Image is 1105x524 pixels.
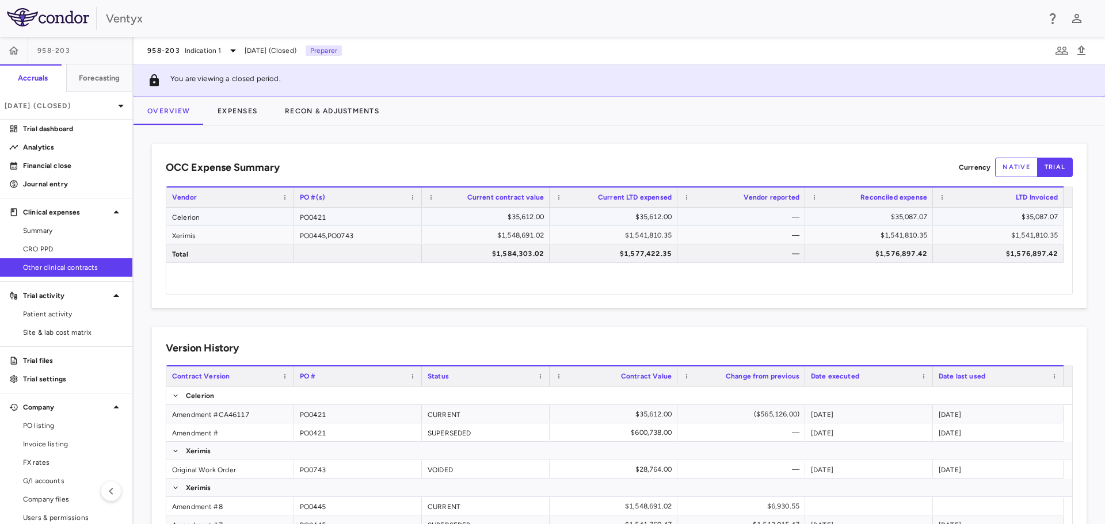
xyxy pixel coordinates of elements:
p: Trial settings [23,374,123,384]
p: You are viewing a closed period. [170,74,281,87]
span: Date executed [811,372,859,380]
button: native [995,158,1038,177]
span: Indication 1 [185,45,222,56]
p: [DATE] (Closed) [5,101,114,111]
div: Amendment #CA46117 [166,405,294,423]
div: [DATE] [805,405,933,423]
div: — [688,244,799,263]
span: PO listing [23,420,123,431]
div: — [688,460,799,479]
div: PO0421 [294,208,422,225]
span: LTD Invoiced [1016,193,1058,201]
div: $1,584,303.02 [432,244,544,263]
div: Original Work Order [166,460,294,478]
div: $35,612.00 [560,405,672,423]
p: Journal entry [23,179,123,189]
div: — [688,208,799,226]
div: — [688,226,799,244]
div: VOIDED [422,460,550,478]
span: Date last used [939,372,985,380]
div: PO0743 [294,460,422,478]
div: $1,541,810.35 [816,226,927,244]
div: PO0421 [294,405,422,423]
div: [DATE] [805,460,933,478]
span: Current LTD expensed [598,193,672,201]
div: $1,548,691.02 [560,497,672,515]
h6: Version History [166,341,239,356]
p: Company [23,402,109,412]
span: G/l accounts [23,476,123,486]
div: $35,612.00 [432,208,544,226]
span: 958-203 [37,46,70,55]
div: $1,548,691.02 [432,226,544,244]
p: Preparer [306,45,342,56]
img: logo-full-BYUhSk78.svg [7,8,89,26]
p: Trial activity [23,290,109,301]
div: $1,577,422.35 [560,244,672,263]
span: 958-203 [147,46,180,55]
span: Patient activity [23,309,123,319]
span: Invoice listing [23,439,123,449]
div: [DATE] [933,423,1064,441]
div: $28,764.00 [560,460,672,479]
p: Trial files [23,355,123,366]
div: PO0445,PO0743 [294,226,422,244]
div: $1,541,810.35 [560,226,672,244]
p: Clinical expenses [23,207,109,217]
h6: Accruals [18,73,48,83]
span: Contract Value [621,372,672,380]
div: $35,612.00 [560,208,672,226]
span: Company files [23,494,123,504]
div: $35,087.07 [943,208,1058,226]
span: Site & lab cost matrix [23,327,123,338]
p: Trial dashboard [23,124,123,134]
span: [DATE] (Closed) [245,45,296,56]
div: Celerion [166,208,294,225]
div: PO0421 [294,423,422,441]
p: Currency [959,162,990,173]
span: PO # [300,372,316,380]
div: PO0445 [294,497,422,515]
div: Xerimis [166,226,294,244]
button: Overview [134,97,204,125]
span: Vendor [172,193,197,201]
span: FX rates [23,457,123,468]
p: Analytics [23,142,123,152]
span: Contract Version [172,372,230,380]
span: Other clinical contracts [23,262,123,273]
span: Reconciled expense [860,193,927,201]
div: ($565,126.00) [688,405,799,423]
p: Financial close [23,160,123,171]
div: Total [166,244,294,262]
div: $1,576,897.42 [943,244,1058,263]
div: CURRENT [422,405,550,423]
div: [DATE] [933,460,1064,478]
span: Status [428,372,449,380]
p: Xerimis [186,446,211,456]
div: $6,930.55 [688,497,799,515]
button: Recon & Adjustments [271,97,393,125]
div: [DATE] [805,423,933,441]
span: CRO PPD [23,244,123,254]
div: SUPERSEDED [422,423,550,441]
div: Amendment # [166,423,294,441]
span: PO #(s) [300,193,325,201]
h6: OCC Expense Summary [166,160,280,175]
div: $600,738.00 [560,423,672,442]
div: $35,087.07 [816,208,927,226]
h6: Forecasting [79,73,120,83]
p: Celerion [186,391,214,401]
button: Expenses [204,97,271,125]
div: Ventyx [106,10,1038,27]
div: CURRENT [422,497,550,515]
div: $1,576,897.42 [816,244,927,263]
span: Vendor reported [744,193,799,201]
div: [DATE] [933,405,1064,423]
span: Change from previous [726,372,799,380]
div: Amendment #8 [166,497,294,515]
span: Summary [23,225,123,236]
p: Xerimis [186,483,211,493]
div: $1,541,810.35 [943,226,1058,244]
button: trial [1037,158,1073,177]
span: Users & permissions [23,512,123,523]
